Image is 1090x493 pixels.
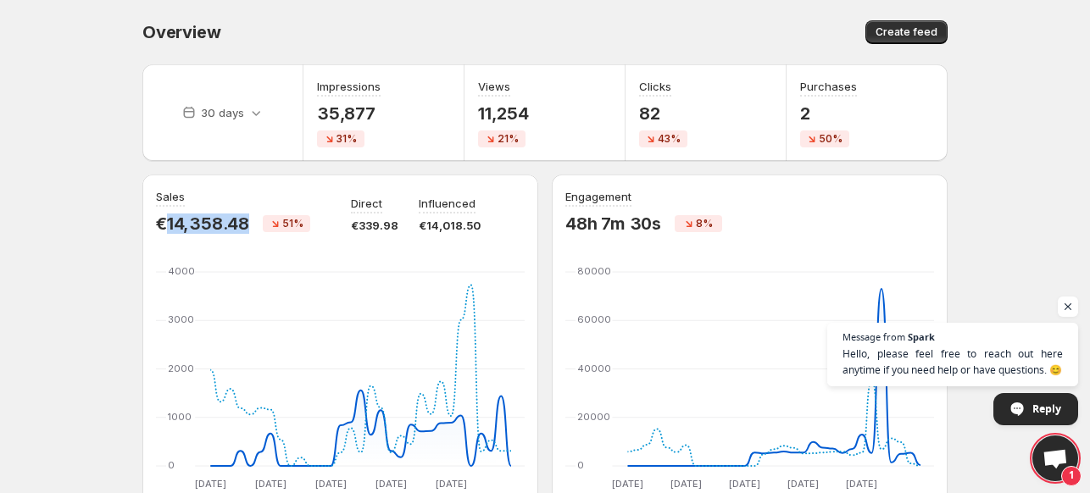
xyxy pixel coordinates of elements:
h3: Clicks [639,78,671,95]
span: Create feed [876,25,937,39]
text: 3000 [168,313,194,325]
p: 2 [800,103,857,124]
h3: Views [478,78,510,95]
span: 51% [282,217,303,230]
text: [DATE] [195,478,226,490]
p: 48h 7m 30s [565,213,661,234]
text: [DATE] [612,478,643,490]
p: Direct [351,195,382,212]
text: [DATE] [436,478,467,490]
span: 21% [498,132,519,146]
text: [DATE] [670,478,702,490]
text: 20000 [577,411,610,423]
text: 2000 [168,363,194,374]
h3: Impressions [317,78,381,95]
text: [DATE] [255,478,286,490]
text: [DATE] [787,478,819,490]
text: 60000 [577,313,611,325]
text: 40000 [577,363,611,374]
text: [DATE] [375,478,407,490]
p: 11,254 [478,103,529,124]
text: [DATE] [315,478,347,490]
h3: Purchases [800,78,857,95]
button: Create feed [865,20,948,44]
h3: Engagement [565,188,631,205]
text: 4000 [168,265,195,277]
p: Influenced [419,195,475,212]
p: 30 days [201,104,244,121]
text: 1000 [168,411,192,423]
span: 43% [658,132,681,146]
text: 80000 [577,265,611,277]
span: Reply [1032,394,1061,424]
p: 82 [639,103,687,124]
p: €14,018.50 [419,217,481,234]
text: 0 [168,459,175,471]
span: Message from [843,332,905,341]
span: Hello, please feel free to reach out here anytime if you need help or have questions. 😊 [843,346,1063,378]
span: 31% [336,132,357,146]
text: [DATE] [846,478,877,490]
text: 0 [577,459,584,471]
span: Spark [908,332,935,341]
p: €339.98 [351,217,398,234]
p: 35,877 [317,103,381,124]
span: 8% [696,217,713,230]
div: Open chat [1032,435,1078,481]
span: 50% [819,132,843,146]
text: [DATE] [729,478,760,490]
h3: Sales [156,188,185,205]
span: 1 [1061,466,1082,486]
p: €14,358.48 [156,213,249,234]
span: Overview [142,22,220,42]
